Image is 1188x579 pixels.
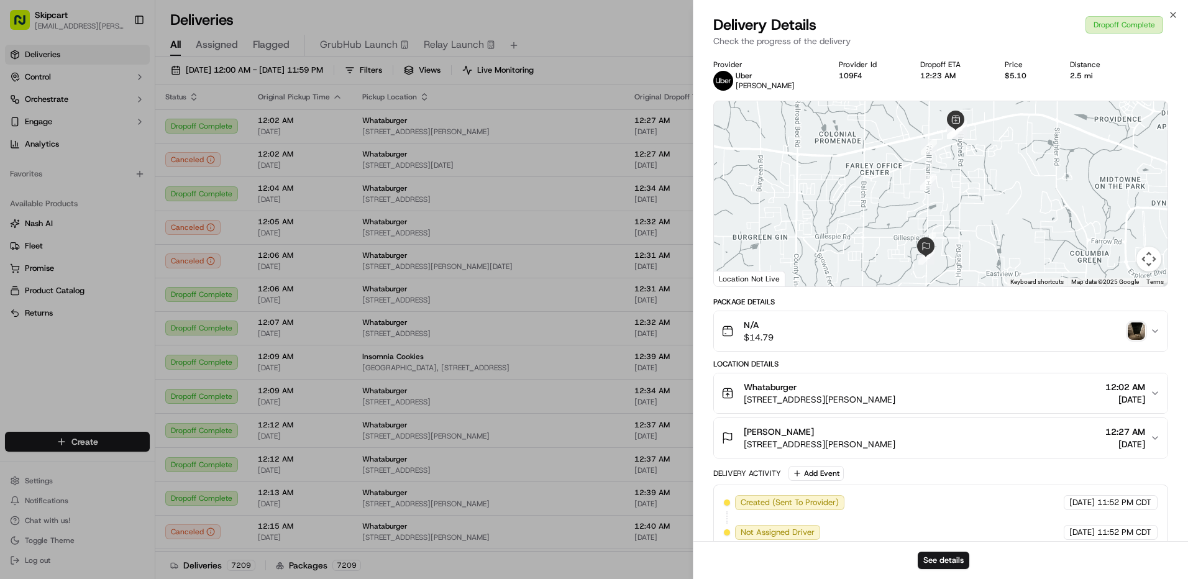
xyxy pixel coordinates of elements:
[918,552,969,569] button: See details
[42,131,157,141] div: We're available if you need us!
[744,331,774,344] span: $14.79
[744,426,814,438] span: [PERSON_NAME]
[714,311,1167,351] button: N/A$14.79photo_proof_of_delivery image
[100,175,204,198] a: 💻API Documentation
[1128,322,1145,340] img: photo_proof_of_delivery image
[1010,278,1064,286] button: Keyboard shortcuts
[124,211,150,220] span: Pylon
[1097,527,1151,538] span: 11:52 PM CDT
[1071,278,1139,285] span: Map data ©2025 Google
[913,281,939,308] div: 13
[1097,497,1151,508] span: 11:52 PM CDT
[839,60,900,70] div: Provider Id
[25,180,95,193] span: Knowledge Base
[1069,527,1095,538] span: [DATE]
[741,497,839,508] span: Created (Sent To Provider)
[744,319,774,331] span: N/A
[42,119,204,131] div: Start new chat
[105,181,115,191] div: 💻
[839,71,862,81] button: 109F4
[717,270,758,286] a: Open this area in Google Maps (opens a new window)
[920,60,984,70] div: Dropoff ETA
[714,271,785,286] div: Location Not Live
[714,418,1167,458] button: [PERSON_NAME][STREET_ADDRESS][PERSON_NAME]12:27 AM[DATE]
[916,134,942,160] div: 7
[12,12,37,37] img: Nash
[744,393,895,406] span: [STREET_ADDRESS][PERSON_NAME]
[788,466,844,481] button: Add Event
[1070,60,1124,70] div: Distance
[211,122,226,137] button: Start new chat
[741,527,815,538] span: Not Assigned Driver
[117,180,199,193] span: API Documentation
[713,15,816,35] span: Delivery Details
[713,35,1168,47] p: Check the progress of the delivery
[1105,438,1145,450] span: [DATE]
[12,50,226,70] p: Welcome 👋
[12,119,35,141] img: 1736555255976-a54dd68f-1ca7-489b-9aae-adbdc363a1c4
[915,169,941,195] div: 11
[736,81,795,91] span: [PERSON_NAME]
[1069,497,1095,508] span: [DATE]
[1105,393,1145,406] span: [DATE]
[1105,381,1145,393] span: 12:02 AM
[713,468,781,478] div: Delivery Activity
[32,80,224,93] input: Got a question? Start typing here...
[1005,71,1050,81] div: $5.10
[1146,278,1164,285] a: Terms (opens in new tab)
[12,181,22,191] div: 📗
[1105,426,1145,438] span: 12:27 AM
[713,359,1168,369] div: Location Details
[717,270,758,286] img: Google
[744,438,895,450] span: [STREET_ADDRESS][PERSON_NAME]
[1005,60,1050,70] div: Price
[736,71,795,81] p: Uber
[1070,71,1124,81] div: 2.5 mi
[714,373,1167,413] button: Whataburger[STREET_ADDRESS][PERSON_NAME]12:02 AM[DATE]
[920,71,984,81] div: 12:23 AM
[7,175,100,198] a: 📗Knowledge Base
[744,381,797,393] span: Whataburger
[1136,247,1161,271] button: Map camera controls
[915,227,941,253] div: 6
[713,71,733,91] img: uber-new-logo.jpeg
[88,210,150,220] a: Powered byPylon
[713,297,1168,307] div: Package Details
[713,60,818,70] div: Provider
